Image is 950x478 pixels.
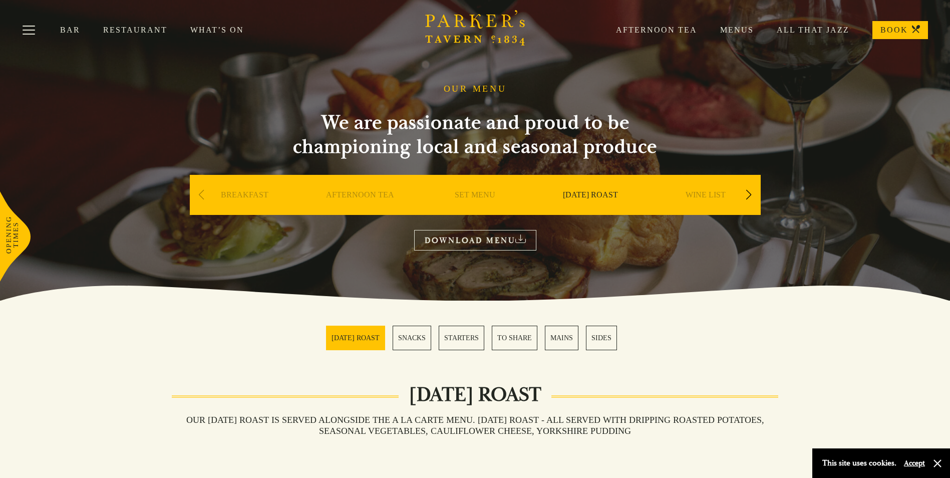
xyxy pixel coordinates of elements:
[190,175,300,245] div: 1 / 9
[399,383,551,407] h2: [DATE] ROAST
[455,190,495,230] a: SET MENU
[822,456,896,470] p: This site uses cookies.
[326,326,385,350] a: 1 / 6
[221,190,268,230] a: BREAKFAST
[439,326,484,350] a: 3 / 6
[444,84,507,95] h1: OUR MENU
[686,190,726,230] a: WINE LIST
[545,326,578,350] a: 5 / 6
[586,326,617,350] a: 6 / 6
[420,175,530,245] div: 3 / 9
[414,230,536,251] a: DOWNLOAD MENU
[742,184,756,206] div: Next slide
[393,326,431,350] a: 2 / 6
[492,326,537,350] a: 4 / 6
[535,175,646,245] div: 4 / 9
[904,458,925,468] button: Accept
[651,175,761,245] div: 5 / 9
[195,184,208,206] div: Previous slide
[172,414,778,436] h3: Our [DATE] roast is served alongside the A La Carte menu. [DATE] ROAST - All served with dripping...
[932,458,942,468] button: Close and accept
[563,190,618,230] a: [DATE] ROAST
[326,190,394,230] a: AFTERNOON TEA
[275,111,676,159] h2: We are passionate and proud to be championing local and seasonal produce
[305,175,415,245] div: 2 / 9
